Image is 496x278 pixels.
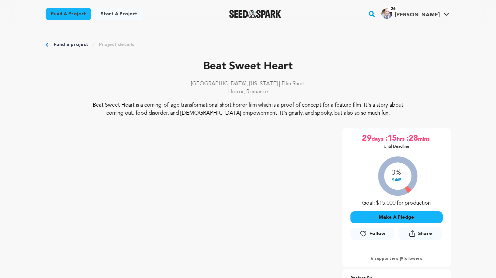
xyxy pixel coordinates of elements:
a: Seed&Spark Homepage [229,10,281,18]
div: Kelly K.'s Profile [381,8,440,19]
button: Share [398,227,442,240]
p: Until Deadline [384,144,409,149]
p: 6 supporters | followers [350,256,443,261]
span: hrs [397,133,406,144]
span: 26 [388,6,398,12]
span: days [371,133,385,144]
a: Kelly K.'s Profile [380,7,450,19]
p: Horror, Romance [46,88,451,96]
p: Beat Sweet Heart is a coming-of-age transformational short horror film which is a proof of concep... [86,101,410,117]
span: :15 [385,133,397,144]
span: Follow [369,230,385,237]
img: Seed&Spark Logo Dark Mode [229,10,281,18]
span: Share [418,230,432,237]
span: Kelly K.'s Profile [380,7,450,21]
p: [GEOGRAPHIC_DATA], [US_STATE] | Film Short [46,80,451,88]
span: 9 [401,257,403,261]
span: [PERSON_NAME] [395,12,440,18]
a: Project details [99,41,134,48]
a: Fund a project [46,8,91,20]
p: Beat Sweet Heart [46,59,451,75]
img: K.%20Krause_Headshot_003_COMPRESSED.jpg [381,8,392,19]
div: Breadcrumb [46,41,451,48]
span: :28 [406,133,418,144]
span: 29 [362,133,371,144]
a: Fund a project [54,41,88,48]
span: mins [418,133,431,144]
button: Make A Pledge [350,211,443,223]
button: Follow [350,228,394,240]
a: Start a project [95,8,143,20]
span: Share [398,227,442,242]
